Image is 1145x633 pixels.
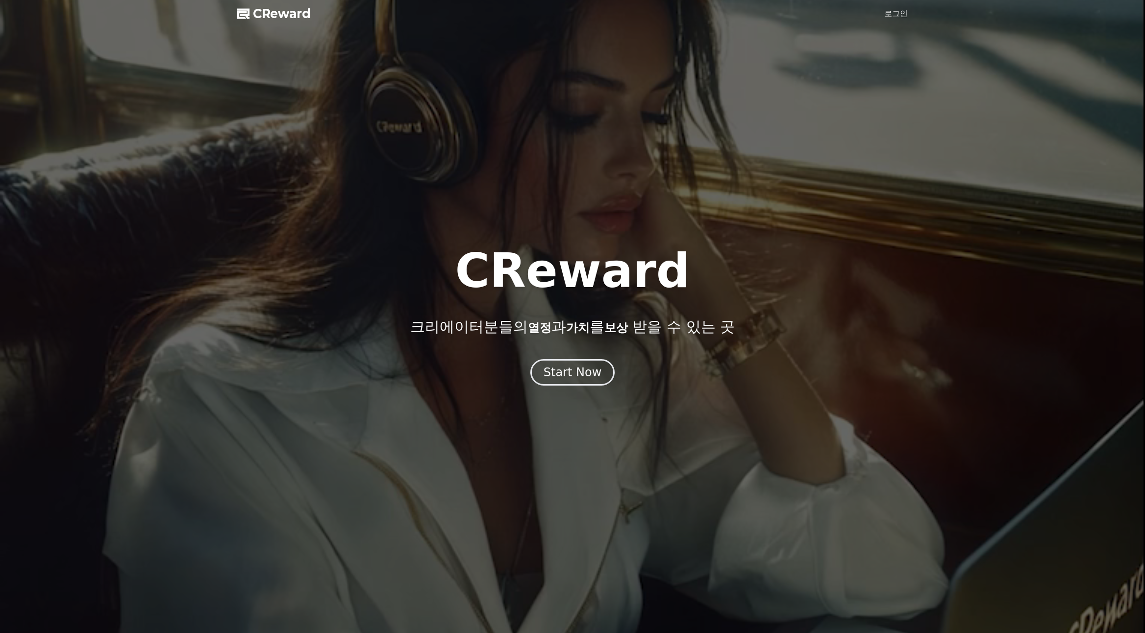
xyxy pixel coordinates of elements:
span: CReward [253,6,311,22]
div: Start Now [544,365,602,380]
button: Start Now [530,359,615,386]
a: CReward [237,6,311,22]
a: Start Now [530,369,615,378]
a: 로그인 [884,8,908,20]
p: 크리에이터분들의 과 를 받을 수 있는 곳 [410,318,735,336]
span: 보상 [604,321,628,335]
span: 열정 [528,321,551,335]
span: 가치 [566,321,590,335]
h1: CReward [455,247,690,294]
